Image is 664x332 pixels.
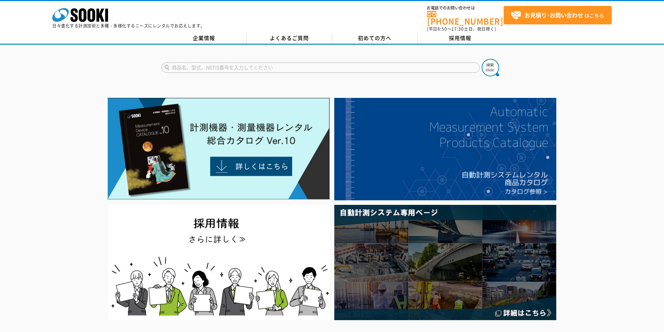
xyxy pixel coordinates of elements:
[504,6,612,24] a: お見積り･お問い合わせはこちら
[525,11,583,19] strong: お見積り･お問い合わせ
[161,62,480,73] input: 商品名、型式、NETIS番号を入力してください
[427,11,504,25] a: [PHONE_NUMBER]
[437,26,447,32] span: 8:50
[358,34,391,42] span: 初めての方へ
[161,33,247,44] a: 企業情報
[247,33,332,44] a: よくあるご質問
[334,98,556,200] img: 自動計測システムカタログ
[52,24,205,28] p: 日々進化する計測技術と多種・多様化するニーズにレンタルでお応えします。
[451,26,464,32] span: 17:30
[332,33,418,44] a: 初めての方へ
[108,205,330,320] img: SOOKI recruit
[427,26,496,32] span: (平日 ～ 土日、祝日除く)
[418,33,503,44] a: 採用情報
[482,59,499,76] img: btn_search.png
[334,205,556,320] img: 自動計測システム専用ページ
[511,10,604,21] span: はこちら
[108,98,330,200] img: Catalog Ver10
[427,6,504,10] span: お電話でのお問い合わせは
